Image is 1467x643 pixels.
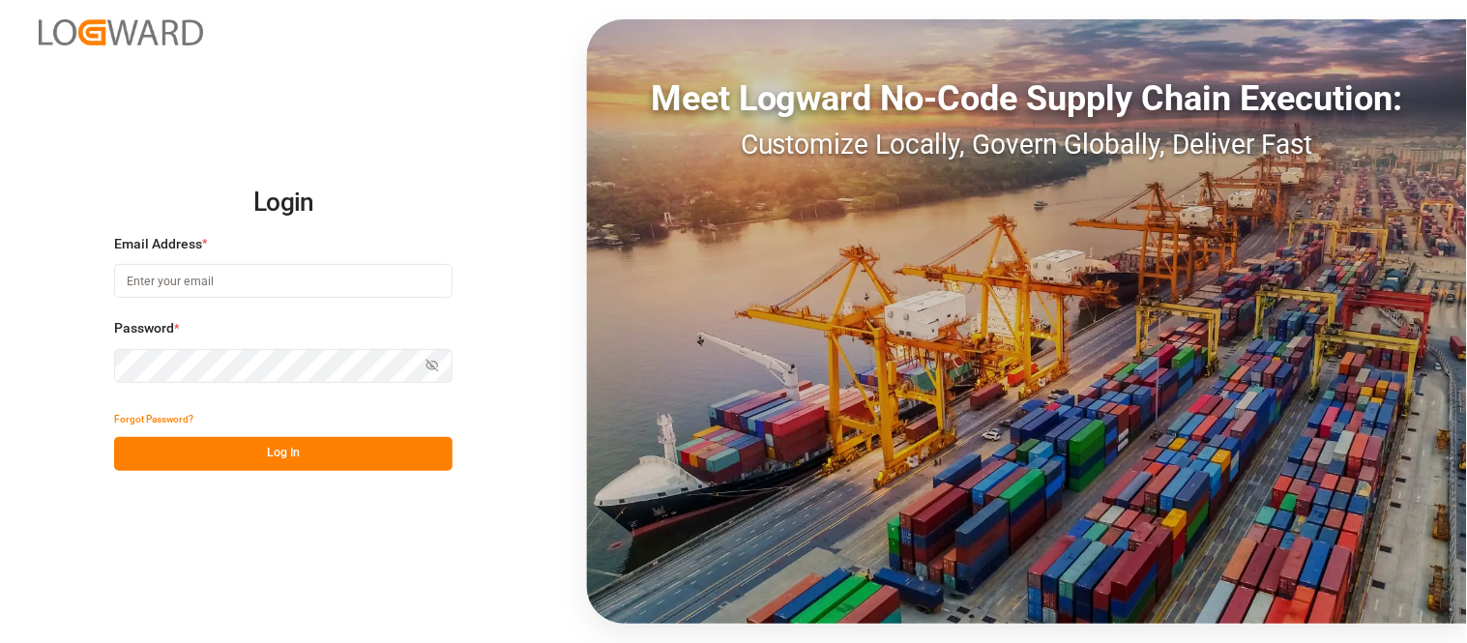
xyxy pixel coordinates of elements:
[587,125,1467,165] div: Customize Locally, Govern Globally, Deliver Fast
[114,234,202,254] span: Email Address
[114,172,453,234] h2: Login
[114,318,174,338] span: Password
[114,264,453,298] input: Enter your email
[39,19,203,45] img: Logward_new_orange.png
[114,437,453,471] button: Log In
[587,73,1467,125] div: Meet Logward No-Code Supply Chain Execution:
[114,403,193,437] button: Forgot Password?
